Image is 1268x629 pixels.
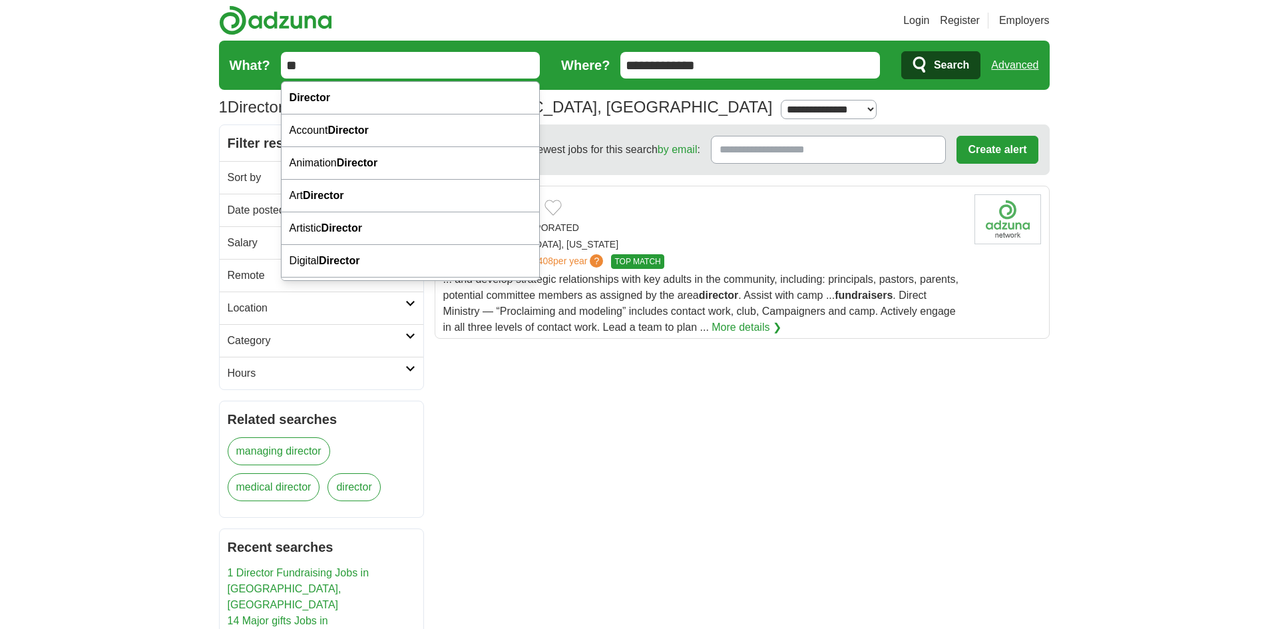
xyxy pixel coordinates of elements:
[220,292,423,324] a: Location
[934,52,969,79] span: Search
[956,136,1038,164] button: Create alert
[658,144,698,155] a: by email
[219,5,332,35] img: Adzuna logo
[319,255,359,266] strong: Director
[228,567,369,610] a: 1 Director Fundraising Jobs in [GEOGRAPHIC_DATA], [GEOGRAPHIC_DATA]
[228,437,330,465] a: managing director
[712,319,781,335] a: More details ❯
[282,180,540,212] div: Art
[219,95,228,119] span: 1
[282,212,540,245] div: Artistic
[220,357,423,389] a: Hours
[974,194,1041,244] img: Company logo
[228,202,405,218] h2: Date posted
[991,52,1038,79] a: Advanced
[228,473,320,501] a: medical director
[220,226,423,259] a: Salary
[228,365,405,381] h2: Hours
[220,194,423,226] a: Date posted
[443,238,964,252] div: [GEOGRAPHIC_DATA], [US_STATE]
[228,268,405,284] h2: Remote
[327,473,380,501] a: director
[228,333,405,349] h2: Category
[282,114,540,147] div: Account
[473,142,700,158] span: Receive the newest jobs for this search :
[282,278,540,310] div: Technical
[228,300,405,316] h2: Location
[321,222,362,234] strong: Director
[282,147,540,180] div: Animation
[220,259,423,292] a: Remote
[611,254,664,269] span: TOP MATCH
[303,190,343,201] strong: Director
[835,290,893,301] strong: fundraisers
[561,55,610,75] label: Where?
[443,221,964,235] div: YOUNG LIFEORPORATED
[220,161,423,194] a: Sort by
[290,92,330,103] strong: Director
[699,290,739,301] strong: director
[220,125,423,161] h2: Filter results
[903,13,929,29] a: Login
[228,537,415,557] h2: Recent searches
[590,254,603,268] span: ?
[443,274,958,333] span: ... and develop strategic relationships with key adults in the community, including: principals, ...
[544,200,562,216] button: Add to favorite jobs
[228,409,415,429] h2: Related searches
[228,235,405,251] h2: Salary
[228,170,405,186] h2: Sort by
[901,51,980,79] button: Search
[337,157,377,168] strong: Director
[327,124,368,136] strong: Director
[220,324,423,357] a: Category
[940,13,980,29] a: Register
[282,245,540,278] div: Digital
[999,13,1050,29] a: Employers
[230,55,270,75] label: What?
[219,98,773,116] h1: Director Fundraising Jobs in [GEOGRAPHIC_DATA], [GEOGRAPHIC_DATA]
